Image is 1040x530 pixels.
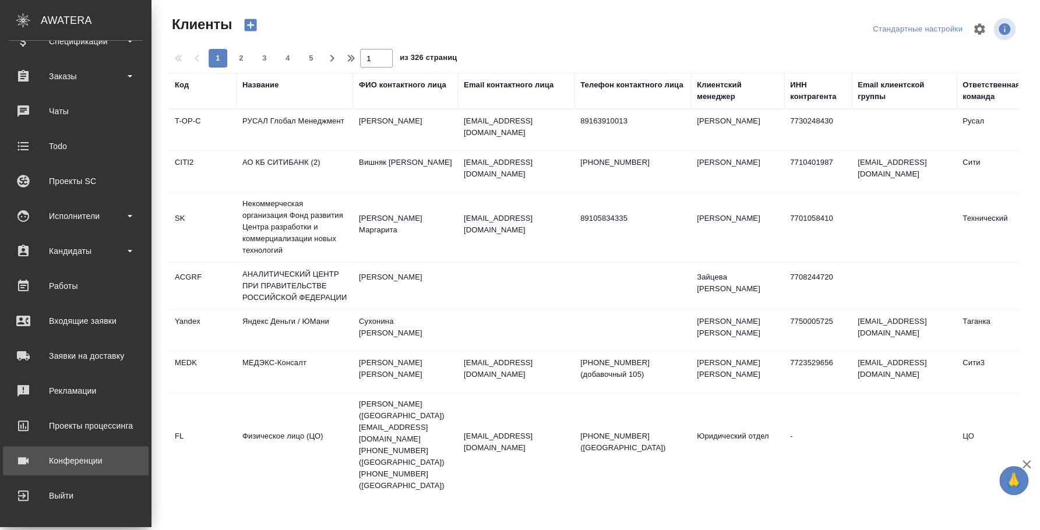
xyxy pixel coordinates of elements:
td: [PERSON_NAME] [691,109,784,150]
td: [PERSON_NAME] [PERSON_NAME] [353,351,458,392]
td: CITI2 [169,151,237,192]
td: Yandex [169,310,237,351]
div: Работы [9,277,143,295]
span: 5 [302,52,320,64]
span: Клиенты [169,15,232,34]
td: [PERSON_NAME] ([GEOGRAPHIC_DATA]) [EMAIL_ADDRESS][DOMAIN_NAME] [PHONE_NUMBER] ([GEOGRAPHIC_DATA])... [353,393,458,497]
div: ФИО контактного лица [359,79,446,91]
a: Входящие заявки [3,306,149,335]
td: MEDK [169,351,237,392]
span: 🙏 [1004,468,1024,493]
p: [EMAIL_ADDRESS][DOMAIN_NAME] [464,213,569,236]
td: Физическое лицо (ЦО) [237,425,353,465]
span: 4 [278,52,297,64]
div: Телефон контактного лица [580,79,683,91]
td: Зайцева [PERSON_NAME] [691,266,784,306]
td: Вишняк [PERSON_NAME] [353,151,458,192]
p: 89163910013 [580,115,685,127]
p: [EMAIL_ADDRESS][DOMAIN_NAME] [464,115,569,139]
div: Название [242,79,278,91]
div: Заказы [9,68,143,85]
p: [PHONE_NUMBER] (добавочный 105) [580,357,685,380]
div: Код [175,79,189,91]
div: split button [870,20,965,38]
td: [EMAIL_ADDRESS][DOMAIN_NAME] [852,151,957,192]
td: - [784,425,852,465]
div: Email контактного лица [464,79,554,91]
p: [PHONE_NUMBER] ([GEOGRAPHIC_DATA]) [580,430,685,454]
button: 2 [232,49,251,68]
div: Email клиентской группы [858,79,951,103]
td: SK [169,207,237,248]
button: Создать [237,15,265,35]
div: Todo [9,137,143,155]
td: Яндекс Деньги / ЮМани [237,310,353,351]
td: [EMAIL_ADDRESS][DOMAIN_NAME] [852,351,957,392]
td: [PERSON_NAME] Маргарита [353,207,458,248]
div: Рекламации [9,382,143,400]
a: Чаты [3,97,149,126]
td: 7710401987 [784,151,852,192]
td: [PERSON_NAME] [PERSON_NAME] [691,351,784,392]
td: T-OP-C [169,109,237,150]
div: Кандидаты [9,242,143,260]
a: Проекты SC [3,167,149,196]
td: Сухонина [PERSON_NAME] [353,310,458,351]
div: Проекты процессинга [9,417,143,434]
div: Проекты SC [9,172,143,190]
td: 7708244720 [784,266,852,306]
p: [EMAIL_ADDRESS][DOMAIN_NAME] [464,357,569,380]
td: [PERSON_NAME] [691,151,784,192]
a: Рекламации [3,376,149,405]
td: ACGRF [169,266,237,306]
td: 7701058410 [784,207,852,248]
td: [PERSON_NAME] [353,109,458,150]
span: Настроить таблицу [965,15,993,43]
td: 7730248430 [784,109,852,150]
div: Спецификации [9,33,143,50]
a: Работы [3,271,149,301]
div: Конференции [9,452,143,469]
td: АНАЛИТИЧЕСКИЙ ЦЕНТР ПРИ ПРАВИТЕЛЬСТВЕ РОССИЙСКОЙ ФЕДЕРАЦИИ [237,263,353,309]
button: 3 [255,49,274,68]
div: ИНН контрагента [790,79,846,103]
div: Выйти [9,487,143,504]
div: AWATERA [41,9,151,32]
a: Выйти [3,481,149,510]
a: Конференции [3,446,149,475]
div: Клиентский менеджер [697,79,778,103]
a: Проекты процессинга [3,411,149,440]
span: 3 [255,52,274,64]
span: из 326 страниц [400,51,457,68]
button: 🙏 [999,466,1028,495]
p: [EMAIL_ADDRESS][DOMAIN_NAME] [464,157,569,180]
button: 4 [278,49,297,68]
td: Юридический отдел [691,425,784,465]
td: [PERSON_NAME] [PERSON_NAME] [691,310,784,351]
td: [PERSON_NAME] [691,207,784,248]
td: [PERSON_NAME] [353,266,458,306]
p: 89105834335 [580,213,685,224]
td: FL [169,425,237,465]
td: Некоммерческая организация Фонд развития Центра разработки и коммерциализации новых технологий [237,192,353,262]
div: Входящие заявки [9,312,143,330]
td: АО КБ СИТИБАНК (2) [237,151,353,192]
td: 7723529656 [784,351,852,392]
a: Todo [3,132,149,161]
div: Чаты [9,103,143,120]
p: [EMAIL_ADDRESS][DOMAIN_NAME] [464,430,569,454]
td: 7750005725 [784,310,852,351]
a: Заявки на доставку [3,341,149,370]
span: Посмотреть информацию [993,18,1018,40]
div: Исполнители [9,207,143,225]
td: МЕДЭКС-Консалт [237,351,353,392]
button: 5 [302,49,320,68]
div: Заявки на доставку [9,347,143,365]
span: 2 [232,52,251,64]
p: [PHONE_NUMBER] [580,157,685,168]
td: РУСАЛ Глобал Менеджмент [237,109,353,150]
td: [EMAIL_ADDRESS][DOMAIN_NAME] [852,310,957,351]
